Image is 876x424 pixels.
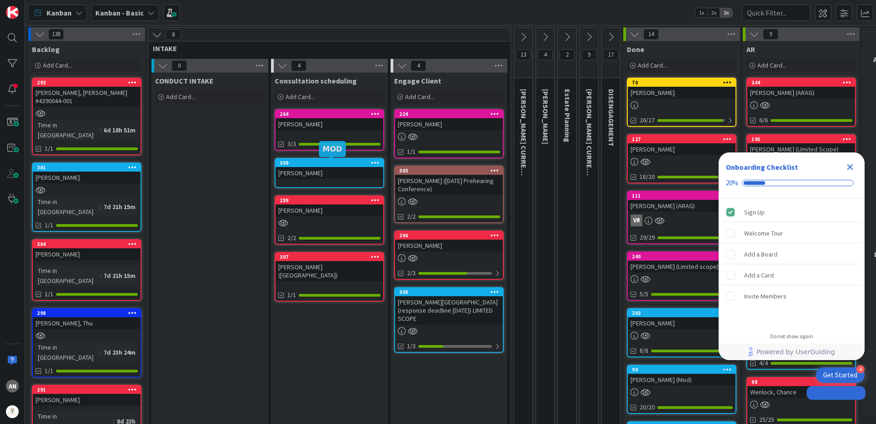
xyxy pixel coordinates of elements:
[746,45,755,54] span: AR
[395,240,503,251] div: [PERSON_NAME]
[627,365,736,414] a: 90[PERSON_NAME] (Mod)20/20
[537,49,553,60] span: 4
[101,125,138,135] div: 6d 18h 51m
[726,162,798,173] div: Onboarding Checklist
[101,347,138,357] div: 7d 23h 24m
[172,60,187,71] span: 0
[395,288,503,296] div: 308
[628,192,735,212] div: 111[PERSON_NAME] (ARAG)
[722,286,861,306] div: Invite Members is incomplete.
[722,244,861,264] div: Add a Board is incomplete.
[276,159,383,179] div: 309[PERSON_NAME]
[33,248,141,260] div: [PERSON_NAME]
[32,45,60,54] span: Backlog
[747,386,855,398] div: Wenlock, Chance
[628,252,735,272] div: 240[PERSON_NAME] (Limited scope)
[280,160,383,166] div: 309
[100,347,101,357] span: :
[751,79,855,86] div: 244
[32,78,141,155] a: 293[PERSON_NAME], [PERSON_NAME] #4390044-001Time in [GEOGRAPHIC_DATA]:6d 18h 51m1/1
[640,172,655,182] span: 18/20
[607,89,616,147] span: DISENGAGEMENT
[36,120,100,140] div: Time in [GEOGRAPHIC_DATA]
[100,125,101,135] span: :
[720,8,732,17] span: 3x
[407,268,416,278] span: 2/3
[563,89,572,142] span: Estate Planning
[816,367,865,383] div: Open Get Started checklist, remaining modules: 4
[287,290,296,300] span: 1/1
[395,167,503,195] div: 303[PERSON_NAME] ([DATE] Prehearing Conference)
[155,76,214,85] span: CONDUCT INTAKE
[276,167,383,179] div: [PERSON_NAME]
[37,164,141,171] div: 301
[628,366,735,374] div: 90
[47,7,72,18] span: Kanban
[632,136,735,142] div: 127
[166,29,181,40] span: 8
[541,89,550,144] span: KRISTI PROBATE
[628,87,735,99] div: [PERSON_NAME]
[628,317,735,329] div: [PERSON_NAME]
[628,309,735,329] div: 203[PERSON_NAME]
[747,87,855,99] div: [PERSON_NAME] (ARAG)
[640,115,655,125] span: 26/27
[627,78,736,127] a: 70[PERSON_NAME]26/27
[275,195,384,245] a: 289[PERSON_NAME]2/2
[559,49,575,60] span: 2
[100,271,101,281] span: :
[757,61,787,69] span: Add Card...
[276,110,383,130] div: 264[PERSON_NAME]
[628,79,735,87] div: 70
[32,239,141,301] a: 304[PERSON_NAME]Time in [GEOGRAPHIC_DATA]:7d 21h 15m1/1
[287,139,296,149] span: 3/3
[744,270,774,281] div: Add a Card
[276,196,383,216] div: 289[PERSON_NAME]
[395,175,503,195] div: [PERSON_NAME] ([DATE] Prehearing Conference)
[45,289,53,299] span: 1/1
[631,215,642,226] div: VR
[747,135,855,143] div: 195
[33,386,141,406] div: 291[PERSON_NAME]
[628,192,735,200] div: 111
[101,202,138,212] div: 7d 21h 15m
[627,134,736,183] a: 127[PERSON_NAME]18/20
[719,344,865,360] div: Footer
[100,202,101,212] span: :
[746,134,856,183] a: 195[PERSON_NAME] (LImited Scope)14/15
[640,233,655,242] span: 29/29
[36,342,100,362] div: Time in [GEOGRAPHIC_DATA]
[627,308,736,357] a: 203[PERSON_NAME]8/8
[628,366,735,386] div: 90[PERSON_NAME] (Mod)
[719,152,865,360] div: Checklist Container
[744,291,787,302] div: Invite Members
[395,110,503,118] div: 224
[399,232,503,239] div: 296
[744,228,783,239] div: Welcome Tour
[407,147,416,157] span: 1/1
[276,110,383,118] div: 264
[627,45,644,54] span: Done
[153,44,499,53] span: INTAKE
[399,168,503,174] div: 303
[276,261,383,281] div: [PERSON_NAME] ([GEOGRAPHIC_DATA])
[747,79,855,99] div: 244[PERSON_NAME] (ARAG)
[770,333,813,340] div: Do not show again
[395,110,503,130] div: 224[PERSON_NAME]
[276,159,383,167] div: 309
[394,109,504,158] a: 224[PERSON_NAME]1/1
[395,288,503,325] div: 308[PERSON_NAME][GEOGRAPHIC_DATA] (response deadline [DATE]) LIMITED SCOPE
[287,233,296,243] span: 2/2
[632,310,735,316] div: 203
[763,29,778,40] span: 9
[276,204,383,216] div: [PERSON_NAME]
[276,196,383,204] div: 289
[33,317,141,329] div: [PERSON_NAME], Thu
[640,346,648,356] span: 8/8
[759,358,768,368] span: 4/4
[395,167,503,175] div: 303
[395,231,503,251] div: 296[PERSON_NAME]
[33,163,141,183] div: 301[PERSON_NAME]
[101,271,138,281] div: 7d 21h 15m
[407,212,416,221] span: 2/2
